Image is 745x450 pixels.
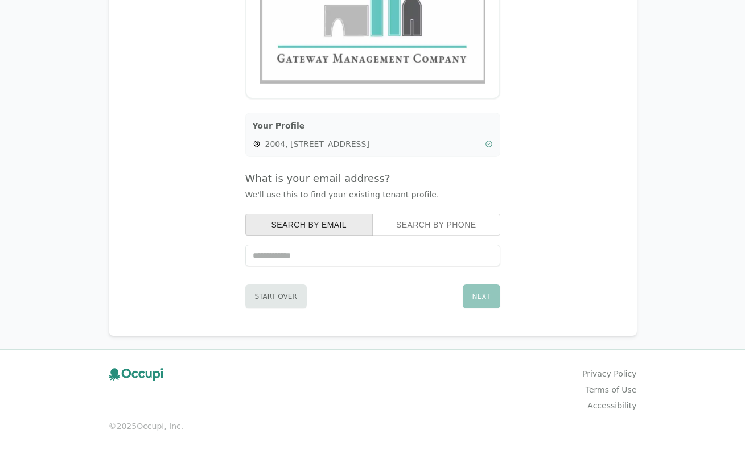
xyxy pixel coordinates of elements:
[582,368,636,379] a: Privacy Policy
[372,214,500,236] button: search by phone
[245,214,373,236] button: search by email
[587,400,636,411] a: Accessibility
[245,171,500,187] h4: What is your email address?
[253,120,493,131] h3: Your Profile
[586,384,637,395] a: Terms of Use
[265,138,480,150] span: 2004, [STREET_ADDRESS]
[245,284,307,308] button: Start Over
[245,189,500,200] p: We'll use this to find your existing tenant profile.
[109,420,637,432] small: © 2025 Occupi, Inc.
[245,214,500,236] div: Search type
